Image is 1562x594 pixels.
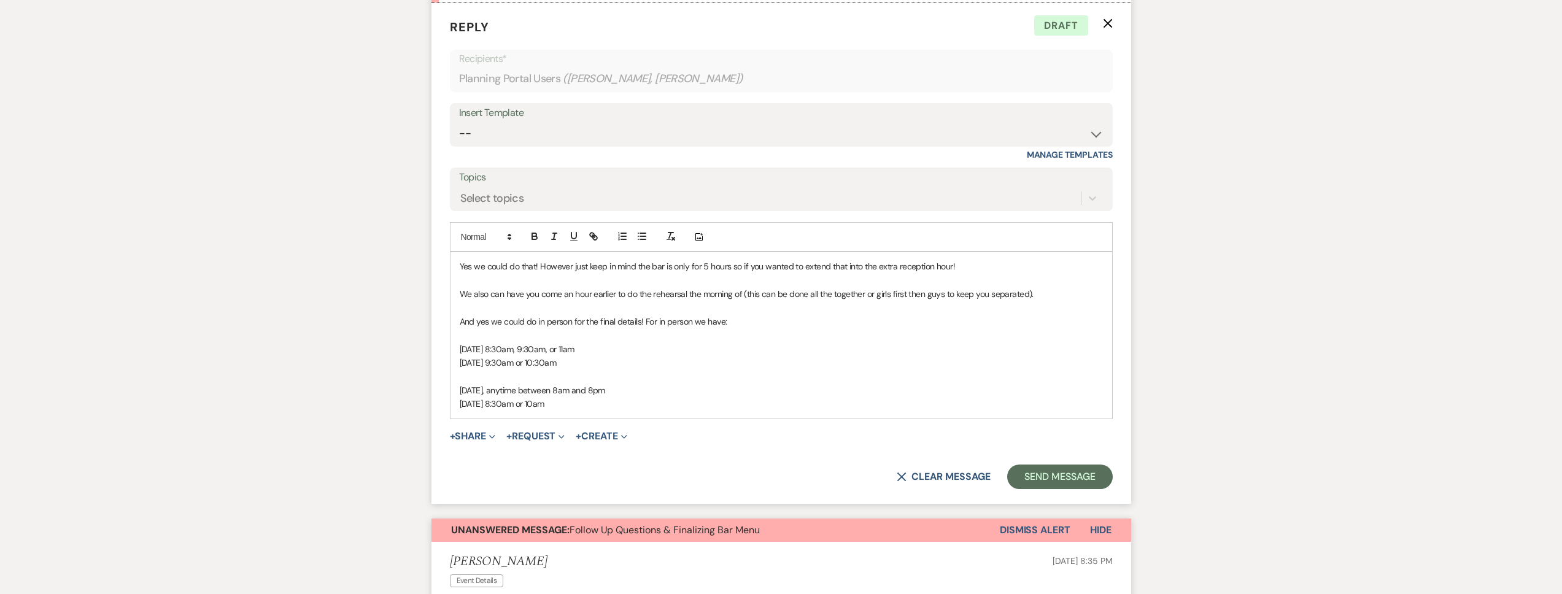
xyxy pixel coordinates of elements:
[576,431,581,441] span: +
[563,71,743,87] span: ( [PERSON_NAME], [PERSON_NAME] )
[460,287,1103,301] p: We also can have you come an hour earlier to do the rehearsal the morning of (this can be done al...
[460,315,1103,328] p: And yes we could do in person for the final details! For in person we have:
[506,431,565,441] button: Request
[459,51,1104,67] p: Recipients*
[1007,465,1112,489] button: Send Message
[459,169,1104,187] label: Topics
[459,104,1104,122] div: Insert Template
[431,519,1000,542] button: Unanswered Message:Follow Up Questions & Finalizing Bar Menu
[1053,555,1112,566] span: [DATE] 8:35 PM
[450,431,455,441] span: +
[897,472,990,482] button: Clear message
[460,260,1103,273] p: Yes we could do that! However just keep in mind the bar is only for 5 hours so if you wanted to e...
[451,523,570,536] strong: Unanswered Message:
[450,554,547,569] h5: [PERSON_NAME]
[451,523,760,536] span: Follow Up Questions & Finalizing Bar Menu
[450,431,496,441] button: Share
[1027,149,1113,160] a: Manage Templates
[460,190,524,207] div: Select topics
[450,574,504,587] span: Event Details
[460,385,605,396] span: [DATE], anytime between 8am and 8pm
[1070,519,1131,542] button: Hide
[506,431,512,441] span: +
[460,398,544,409] span: [DATE] 8:30am or 10am
[1000,519,1070,542] button: Dismiss Alert
[460,357,557,368] span: [DATE] 9:30am or 10:30am
[450,19,489,35] span: Reply
[1090,523,1112,536] span: Hide
[1034,15,1088,36] span: Draft
[576,431,627,441] button: Create
[459,67,1104,91] div: Planning Portal Users
[460,344,574,355] span: [DATE] 8:30am, 9:30am, or 11am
